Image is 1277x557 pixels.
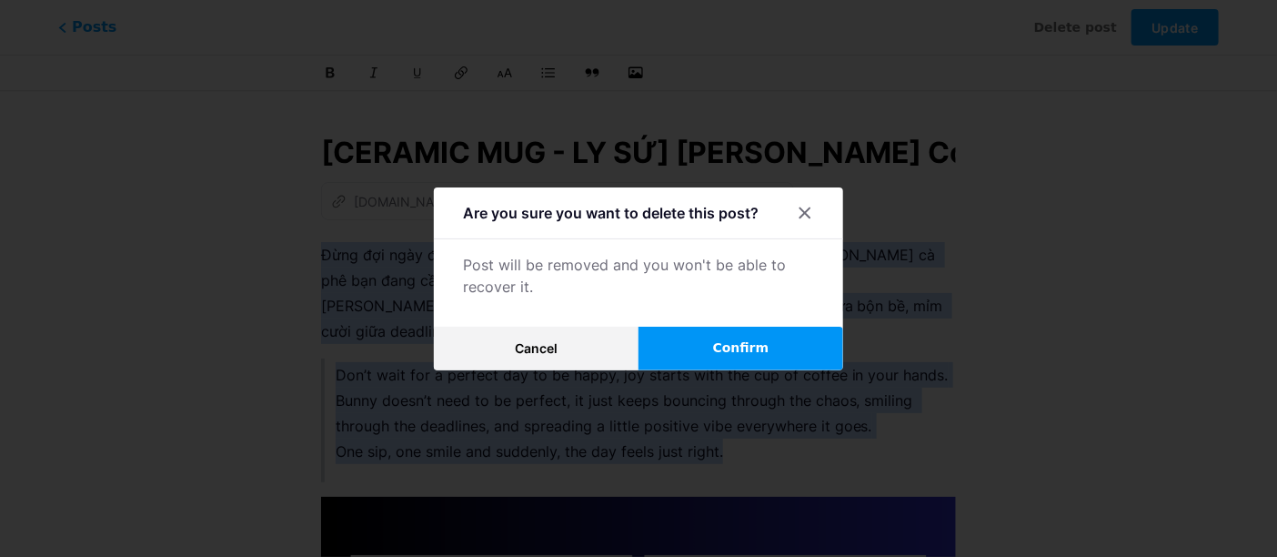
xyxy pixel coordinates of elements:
button: Cancel [434,327,638,370]
span: Cancel [515,340,558,356]
div: Are you sure you want to delete this post? [463,202,759,224]
div: Post will be removed and you won't be able to recover it. [463,254,814,298]
span: Confirm [713,339,769,358]
button: Confirm [638,327,843,370]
